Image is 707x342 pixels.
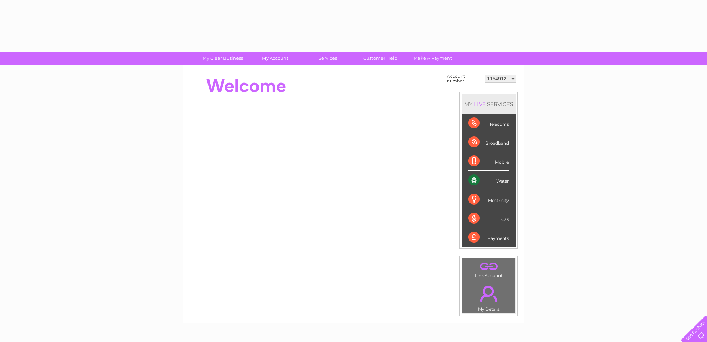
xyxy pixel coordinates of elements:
div: LIVE [473,101,487,107]
div: Payments [468,228,509,247]
td: Account number [445,72,483,85]
div: Water [468,171,509,190]
div: MY SERVICES [462,94,516,114]
div: Gas [468,209,509,228]
a: My Account [247,52,304,65]
a: Customer Help [352,52,409,65]
td: Link Account [462,258,515,280]
a: Services [299,52,356,65]
a: Make A Payment [404,52,461,65]
div: Mobile [468,152,509,171]
div: Telecoms [468,114,509,133]
td: My Details [462,280,515,314]
a: My Clear Business [194,52,251,65]
a: . [464,282,513,306]
div: Broadband [468,133,509,152]
div: Electricity [468,190,509,209]
a: . [464,260,513,272]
